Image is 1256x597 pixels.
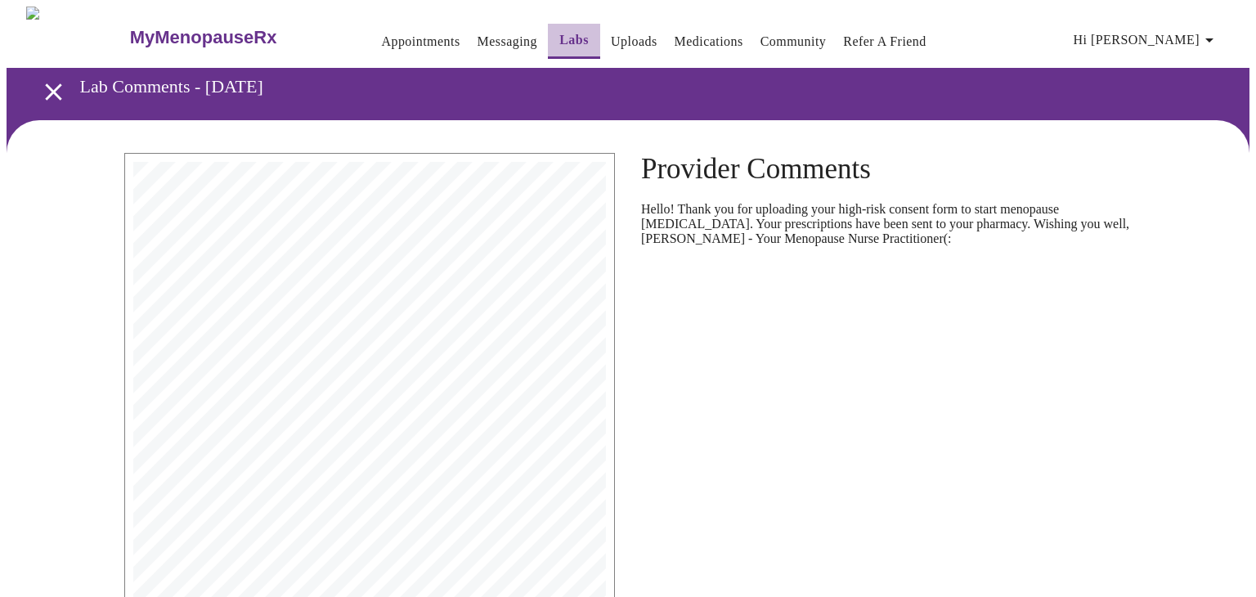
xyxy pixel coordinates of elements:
[130,27,277,48] h3: MyMenopauseRx
[1067,24,1226,56] button: Hi [PERSON_NAME]
[548,24,600,59] button: Labs
[837,25,933,58] button: Refer a Friend
[375,25,466,58] button: Appointments
[471,25,544,58] button: Messaging
[641,202,1132,246] p: Hello! Thank you for uploading your high-risk consent form to start menopause [MEDICAL_DATA]. You...
[604,25,664,58] button: Uploads
[611,30,657,53] a: Uploads
[754,25,833,58] button: Community
[80,76,1165,97] h3: Lab Comments - [DATE]
[668,25,750,58] button: Medications
[1074,29,1219,52] span: Hi [PERSON_NAME]
[381,30,460,53] a: Appointments
[128,9,342,66] a: MyMenopauseRx
[26,7,128,68] img: MyMenopauseRx Logo
[559,29,589,52] a: Labs
[760,30,827,53] a: Community
[675,30,743,53] a: Medications
[641,153,1132,186] h4: Provider Comments
[843,30,926,53] a: Refer a Friend
[478,30,537,53] a: Messaging
[29,68,78,116] button: open drawer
